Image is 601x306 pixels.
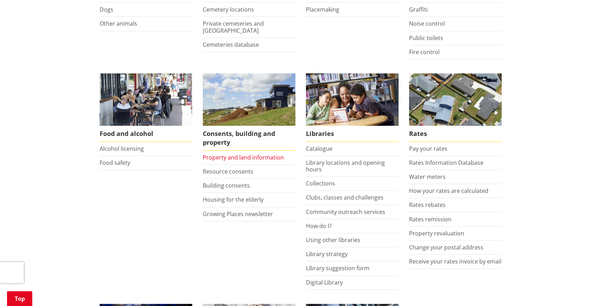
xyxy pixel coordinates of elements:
span: Libraries [306,126,399,142]
a: Receive your rates invoice by email [409,258,501,265]
a: New Pokeno housing development Consents, building and property [203,73,295,151]
a: Rates Information Database [409,159,483,167]
a: Rates rebates [409,201,446,209]
a: Alcohol licensing [100,145,144,152]
a: Private cemeteries and [GEOGRAPHIC_DATA] [203,20,264,34]
a: Property and land information [203,154,284,161]
a: Food and Alcohol in the Waikato Food and alcohol [100,73,192,142]
a: Public toilets [409,34,443,42]
a: Graffiti [409,6,428,13]
a: Noise control [409,20,445,27]
a: Top [7,291,32,306]
a: Cemeteries database [203,41,259,48]
a: Resource consents [203,168,253,175]
img: Food and Alcohol in the Waikato [100,73,192,126]
img: Land and property thumbnail [203,73,295,126]
a: Rates remission [409,215,452,223]
a: Growing Places newsletter [203,210,273,218]
a: Placemaking [306,6,339,13]
span: Consents, building and property [203,126,295,151]
iframe: Messenger Launcher [569,276,594,302]
a: Housing for the elderly [203,196,263,203]
a: Pay your rates online Rates [409,73,502,142]
a: Cemetery locations [203,6,254,13]
a: Collections [306,180,335,187]
span: Rates [409,126,502,142]
a: Clubs, classes and challenges [306,194,383,201]
a: Community outreach services [306,208,385,216]
a: Other animals [100,20,137,27]
a: Library strategy [306,250,348,258]
a: Catalogue [306,145,333,152]
a: Pay your rates [409,145,447,152]
img: Rates-thumbnail [409,73,502,126]
a: Building consents [203,182,250,189]
a: Library locations and opening hours [306,159,385,173]
a: Library membership is free to everyone who lives in the Waikato district. Libraries [306,73,399,142]
img: Waikato District Council libraries [306,73,399,126]
a: Using other libraries [306,236,360,244]
a: Fire control [409,48,440,56]
a: Property revaluation [409,229,464,237]
a: How do I? [306,222,332,230]
a: How your rates are calculated [409,187,488,195]
a: Dogs [100,6,113,13]
a: Water meters [409,173,446,181]
a: Digital Library [306,279,343,286]
a: Library suggestion form [306,264,369,272]
span: Food and alcohol [100,126,192,142]
a: Change your postal address [409,243,483,251]
a: Food safety [100,159,130,167]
